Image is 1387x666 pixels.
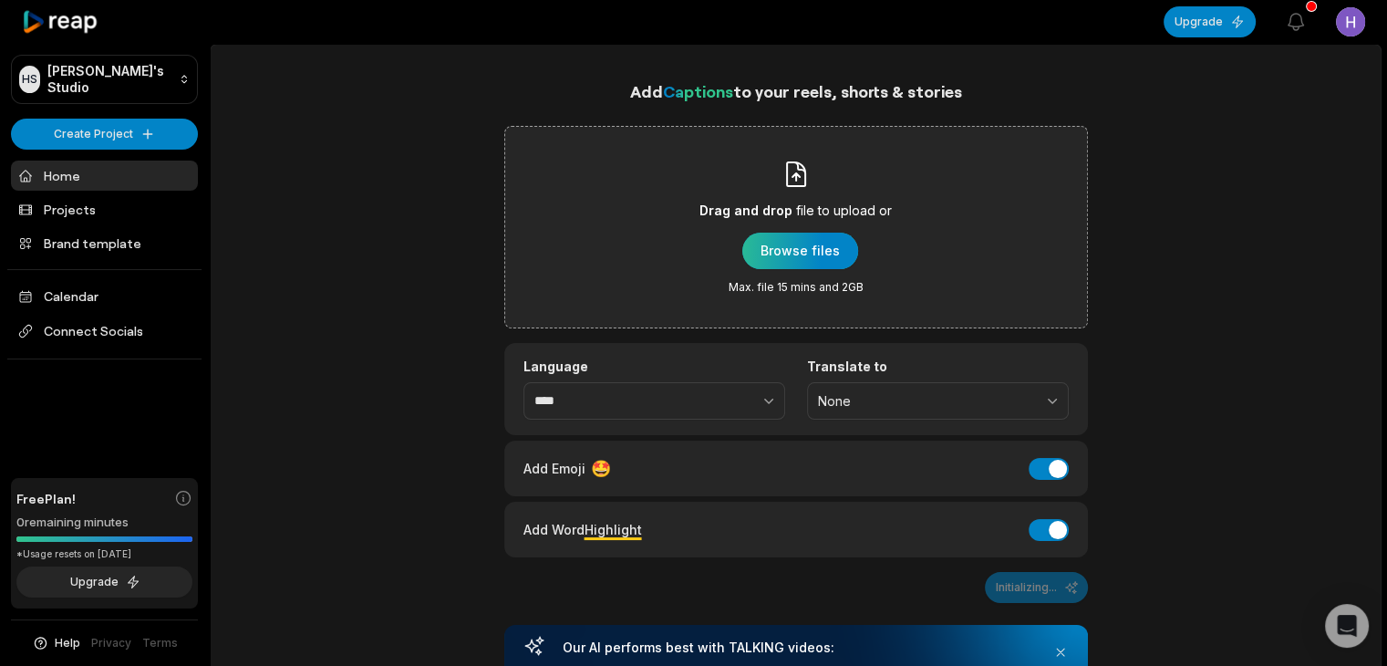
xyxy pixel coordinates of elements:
[504,78,1088,104] h1: Add to your reels, shorts & stories
[11,194,198,224] a: Projects
[19,66,40,93] div: HS
[699,200,792,222] span: Drag and drop
[47,63,171,96] p: [PERSON_NAME]'s Studio
[1325,604,1369,648] div: Open Intercom Messenger
[16,489,76,508] span: Free Plan!
[11,161,198,191] a: Home
[16,567,192,598] button: Upgrade
[523,359,785,375] label: Language
[591,456,611,481] span: 🤩
[91,635,131,651] a: Privacy
[807,359,1069,375] label: Translate to
[55,635,80,651] span: Help
[11,119,198,150] button: Create Project
[663,81,733,101] span: Captions
[523,459,585,478] span: Add Emoji
[563,640,1030,656] h3: Our AI performs best with TALKING videos:
[585,522,642,537] span: Highlight
[796,200,892,222] span: file to upload or
[142,635,178,651] a: Terms
[742,233,858,269] button: Drag and dropfile to upload orMax. file 15 mins and 2GB
[11,281,198,311] a: Calendar
[11,315,198,348] span: Connect Socials
[11,228,198,258] a: Brand template
[16,514,192,532] div: 0 remaining minutes
[729,280,864,295] span: Max. file 15 mins and 2GB
[523,517,642,542] div: Add Word
[32,635,80,651] button: Help
[818,393,1032,410] span: None
[16,547,192,561] div: *Usage resets on [DATE]
[807,382,1069,421] button: None
[1164,6,1256,37] button: Upgrade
